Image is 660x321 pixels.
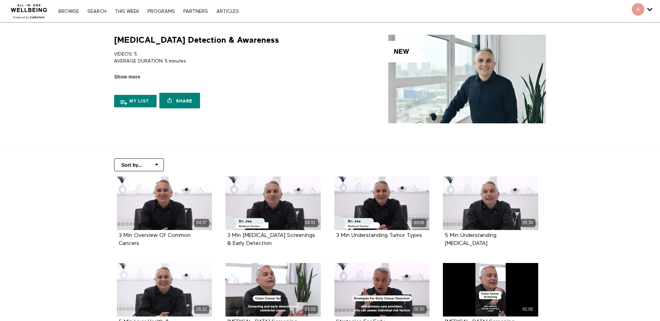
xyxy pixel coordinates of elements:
[334,263,430,316] a: Strategies For Early Cancer Detection (Highlight) 00:30
[412,305,427,313] div: 00:30
[225,263,321,316] a: Colon Cancer Screening (Highlight) 01:02
[159,93,200,108] a: Share
[445,233,496,246] a: 5 Min Understanding [MEDICAL_DATA]
[412,219,427,227] div: 03:05
[84,9,110,14] a: Search
[445,233,496,246] strong: 5 Min Understanding Colorectal Cancer
[180,9,212,14] a: PARTNERS
[114,73,140,81] span: Show more
[55,8,242,15] nav: Primary
[520,305,535,313] div: 01:02
[117,263,212,316] a: 5 Min Liver Health & Cancer 05:32
[114,35,279,46] h1: [MEDICAL_DATA] Detection & Awareness
[227,233,315,246] a: 3 Min [MEDICAL_DATA] Screenings & Early Detection
[334,176,430,230] a: 3 Min Understanding Tumor Types 03:05
[520,219,535,227] div: 05:30
[114,95,157,107] button: My list
[144,9,178,14] a: PROGRAMS
[114,51,327,65] p: VIDEOS: 5 AVERAGE DURATION: 5 minutes
[443,176,538,230] a: 5 Min Understanding Colorectal Cancer 05:30
[443,263,538,316] a: Colon Cancer Screening (Highlight 9x16) 01:02
[119,233,191,246] strong: 3 Min Overview Of Common Cancers
[117,176,212,230] a: 3 Min Overview Of Common Cancers 04:07
[303,219,318,227] div: 04:01
[227,233,315,246] strong: 3 Min Cancer Screenings & Early Detection
[55,9,82,14] a: Browse
[225,176,321,230] a: 3 Min Cancer Screenings & Early Detection 04:01
[194,305,209,313] div: 05:32
[213,9,242,14] a: ARTICLES
[119,233,191,246] a: 3 Min Overview Of Common Cancers
[194,219,209,227] div: 04:07
[111,9,143,14] a: THIS WEEK
[303,305,318,313] div: 01:02
[336,233,422,238] a: 3 Min Understanding Tumor Types
[388,35,546,123] img: Cancer Detection & Awareness
[336,233,422,238] strong: 3 Min Understanding Tumor Types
